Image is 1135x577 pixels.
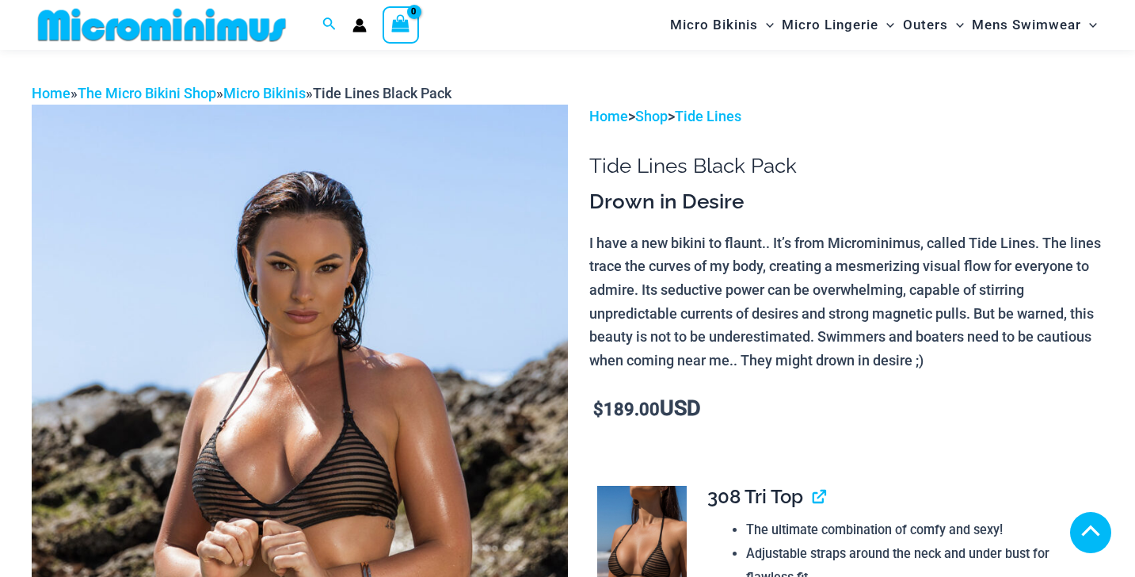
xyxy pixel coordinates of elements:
a: The Micro Bikini Shop [78,85,216,101]
nav: Site Navigation [664,2,1103,48]
img: MM SHOP LOGO FLAT [32,7,292,43]
a: Tide Lines [675,108,741,124]
a: Shop [635,108,668,124]
a: Micro Bikinis [223,85,306,101]
span: Menu Toggle [758,5,774,45]
span: 308 Tri Top [707,485,803,508]
span: Menu Toggle [948,5,964,45]
span: Micro Bikinis [670,5,758,45]
a: Micro LingerieMenu ToggleMenu Toggle [778,5,898,45]
a: OutersMenu ToggleMenu Toggle [899,5,968,45]
p: > > [589,105,1103,128]
span: Menu Toggle [878,5,894,45]
span: $ [593,399,604,419]
a: View Shopping Cart, empty [383,6,419,43]
a: Mens SwimwearMenu ToggleMenu Toggle [968,5,1101,45]
span: Mens Swimwear [972,5,1081,45]
a: Account icon link [352,18,367,32]
span: » » » [32,85,451,101]
span: Micro Lingerie [782,5,878,45]
p: USD [589,397,1103,422]
a: Search icon link [322,15,337,35]
li: The ultimate combination of comfy and sexy! [746,518,1091,542]
a: Home [589,108,628,124]
span: Outers [903,5,948,45]
h3: Drown in Desire [589,189,1103,216]
p: I have a new bikini to flaunt.. It’s from Microminimus, called Tide Lines. The lines trace the cu... [589,231,1103,373]
a: Home [32,85,70,101]
bdi: 189.00 [593,399,660,419]
h1: Tide Lines Black Pack [589,154,1103,178]
span: Menu Toggle [1081,5,1097,45]
a: Micro BikinisMenu ToggleMenu Toggle [666,5,778,45]
span: Tide Lines Black Pack [313,85,451,101]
